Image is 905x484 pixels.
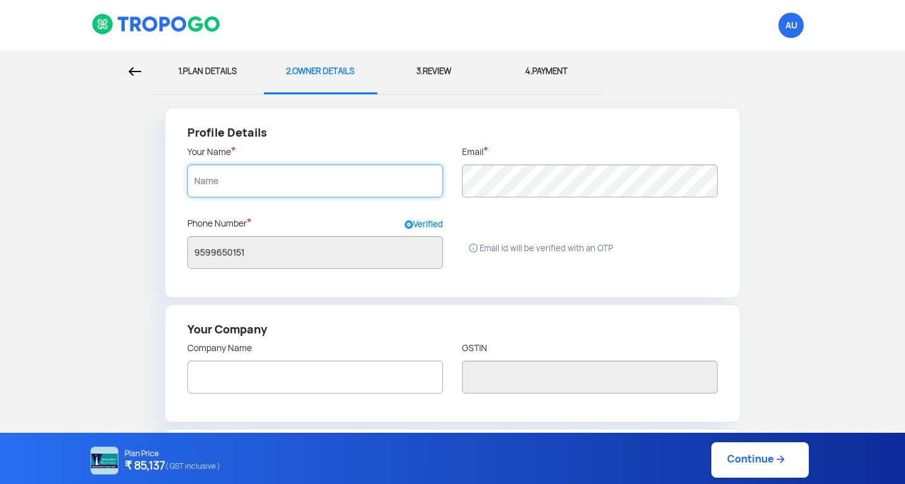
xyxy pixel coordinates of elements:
h4: ₹ 85,137 [125,458,220,475]
img: Back [128,67,141,76]
span: ( GST inclusive ) [165,458,220,475]
p: Plan Price [125,449,220,458]
p: Company Name [187,342,443,354]
p: Your Name [187,145,443,158]
div: PAYMENT [500,51,594,92]
span: 4. [525,66,532,77]
div: Verified [404,204,443,213]
p: GSTIN [462,342,718,354]
img: logoHeader.svg [92,13,222,35]
div: PLAN DETAILS [160,51,254,92]
span: Anonymous User [778,13,804,38]
p: Email id will be verified with an OTP [468,242,727,256]
p: Phone Number [187,216,252,230]
p: Email [462,145,489,158]
input: Name [187,164,443,197]
span: 1. [178,66,183,77]
span: 3. [416,66,423,77]
img: NATIONAL [91,447,118,475]
div: OWNER DETAILS [273,51,368,92]
span: 2. [286,66,292,77]
input: +91 | 00000 00000 [187,236,443,269]
h4: Your Company [187,321,718,338]
h4: Profile Details [187,124,718,142]
div: REVIEW [387,51,481,92]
